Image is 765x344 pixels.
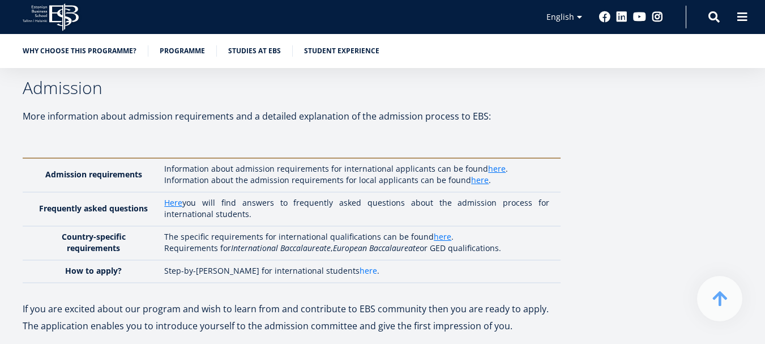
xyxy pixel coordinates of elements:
[471,175,489,186] a: here
[3,188,10,195] input: Technology Innovation MBA
[231,243,331,253] em: International Baccalaureate
[616,11,627,23] a: Linkedin
[599,11,610,23] a: Facebook
[269,1,305,11] span: Last Name
[23,45,136,57] a: Why choose this programme?
[164,197,182,209] a: Here
[3,173,10,180] input: Two-year MBA
[164,175,549,186] p: Information about the admission requirements for local applicants can be found .
[62,231,126,253] strong: Country-specific requirements
[652,11,663,23] a: Instagram
[333,243,420,253] em: European Baccalaureate
[3,158,10,165] input: One-year MBA (in Estonian)
[160,45,205,57] a: Programme
[65,265,122,276] strong: How to apply?
[164,231,549,243] p: The specific requirements for international qualifications can be found .
[23,300,561,317] p: If you are excited about our program and wish to learn from and contribute to EBS community then ...
[45,169,142,180] strong: Admission requirements
[360,265,377,277] a: here
[228,45,281,57] a: Studies at EBS
[488,163,506,175] a: here
[159,192,561,226] td: you will find answers to frequently asked questions about the admission process for international...
[23,108,561,125] p: More information about admission requirements and a detailed explanation of the admission process...
[633,11,646,23] a: Youtube
[13,158,105,168] span: One-year MBA (in Estonian)
[39,203,148,214] strong: Frequently asked questions
[23,317,561,334] p: The application enables you to introduce yourself to the admission committee and give the first i...
[304,45,379,57] a: Student experience
[13,187,109,197] span: Technology Innovation MBA
[434,231,451,243] a: here
[13,172,62,182] span: Two-year MBA
[164,265,549,277] p: Step-by-[PERSON_NAME] for international students .
[23,79,561,96] h3: Admission
[164,243,549,254] p: Requirements for , or GED qualifications.
[164,163,549,175] p: Information about admission requirements for international applicants can be found .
